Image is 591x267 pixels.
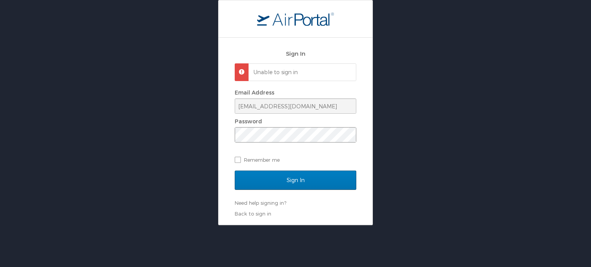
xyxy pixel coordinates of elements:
img: logo [257,12,334,26]
a: Back to sign in [235,211,271,217]
input: Sign In [235,171,356,190]
a: Need help signing in? [235,200,286,206]
label: Password [235,118,262,124]
h2: Sign In [235,49,356,58]
p: Unable to sign in [254,68,349,76]
label: Remember me [235,154,356,166]
label: Email Address [235,89,274,96]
